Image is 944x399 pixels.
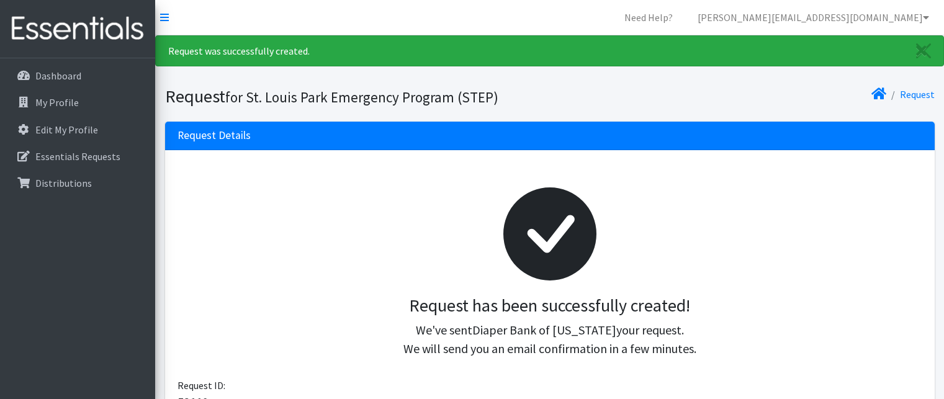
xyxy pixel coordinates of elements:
a: Close [904,36,943,66]
p: Edit My Profile [35,123,98,136]
img: HumanEssentials [5,8,150,50]
span: Diaper Bank of [US_STATE] [472,322,616,338]
h3: Request has been successfully created! [187,295,912,316]
h3: Request Details [178,129,251,142]
p: Essentials Requests [35,150,120,163]
p: My Profile [35,96,79,109]
span: Request ID: [178,379,225,392]
p: Dashboard [35,69,81,82]
a: Distributions [5,171,150,195]
a: Request [900,88,935,101]
p: Distributions [35,177,92,189]
a: [PERSON_NAME][EMAIL_ADDRESS][DOMAIN_NAME] [688,5,939,30]
a: Need Help? [614,5,683,30]
small: for St. Louis Park Emergency Program (STEP) [225,88,498,106]
a: Dashboard [5,63,150,88]
p: We've sent your request. We will send you an email confirmation in a few minutes. [187,321,912,358]
a: Edit My Profile [5,117,150,142]
a: Essentials Requests [5,144,150,169]
a: My Profile [5,90,150,115]
h1: Request [165,86,546,107]
div: Request was successfully created. [155,35,944,66]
